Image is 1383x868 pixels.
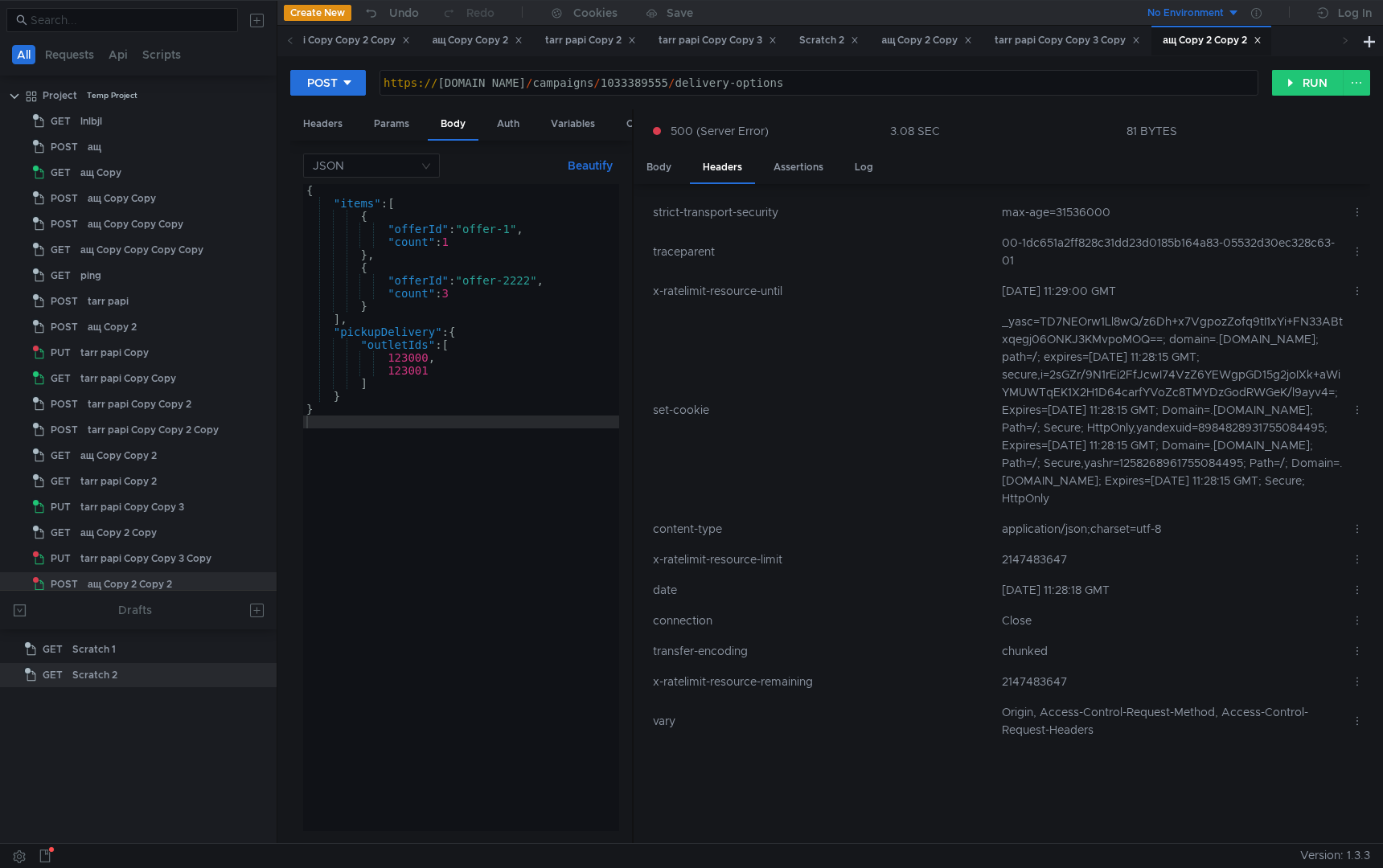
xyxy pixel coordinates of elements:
[51,109,71,133] span: GET
[80,444,157,468] div: ащ Copy Copy 2
[51,366,71,391] span: GET
[88,186,156,211] div: ащ Copy Copy
[88,572,172,596] div: ащ Copy 2 Copy 2
[545,32,636,49] div: tarr papi Copy 2
[80,341,149,365] div: tarr papi Copy
[51,212,78,236] span: POST
[88,289,129,313] div: tarr papi
[646,575,995,605] td: date
[51,444,71,468] span: GET
[265,32,410,49] div: tarr papi Copy Copy 2 Copy
[88,315,137,339] div: ащ Copy 2
[433,32,523,49] div: ащ Copy Copy 2
[80,547,211,571] div: tarr papi Copy Copy 3 Copy
[51,547,71,571] span: PUT
[72,663,117,687] div: Scratch 2
[466,3,495,23] div: Redo
[88,392,191,416] div: tarr papi Copy Copy 2
[538,109,608,139] div: Variables
[659,32,777,49] div: tarr papi Copy Copy 3
[799,32,859,49] div: Scratch 2
[31,11,228,29] input: Search...
[995,227,1345,276] td: 00-1dc651a2ff828c31dd23d0185b164a83-05532d30ec328c63-01
[43,637,63,661] span: GET
[51,289,78,313] span: POST
[646,666,995,697] td: x-ratelimit-resource-remaining
[290,109,355,139] div: Headers
[428,109,478,141] div: Body
[761,153,836,182] div: Assertions
[1127,124,1177,138] div: 81 BYTES
[430,1,506,25] button: Redo
[51,495,71,519] span: PUT
[1272,70,1344,96] button: RUN
[646,197,995,227] td: strict-transport-security
[995,32,1140,49] div: tarr papi Copy Copy 3 Copy
[51,418,78,442] span: POST
[361,109,422,139] div: Params
[51,521,71,545] span: GET
[51,572,78,596] span: POST
[51,238,71,262] span: GET
[118,600,152,620] div: Drafts
[88,135,101,159] div: ащ
[573,3,618,23] div: Cookies
[690,153,755,184] div: Headers
[614,109,667,139] div: Other
[389,3,419,23] div: Undo
[995,666,1345,697] td: 2147483647
[284,5,351,21] button: Create New
[995,306,1345,514] td: _yasc=TD7NEOrw1Ll8wQ/z6Dh+x7VgpozZofq9tI1xYi+FN33ABtxqegj06ONKJ3KMvpoMOQ==; domain=.[DOMAIN_NAME]...
[104,45,133,64] button: Api
[290,70,366,96] button: POST
[646,636,995,666] td: transfer-encoding
[51,392,78,416] span: POST
[72,637,116,661] div: Scratch 1
[43,84,77,108] div: Project
[1147,6,1224,21] div: No Environment
[890,124,940,138] div: 3.08 SEC
[842,153,886,182] div: Log
[87,84,137,108] div: Temp Project
[51,469,71,493] span: GET
[80,366,176,391] div: tarr papi Copy Copy
[995,276,1345,306] td: [DATE] 11:29:00 GMT
[88,418,219,442] div: tarr papi Copy Copy 2 Copy
[351,1,430,25] button: Undo
[995,636,1345,666] td: chunked
[51,161,71,185] span: GET
[646,306,995,514] td: set-cookie
[51,341,71,365] span: PUT
[80,161,121,185] div: ащ Copy
[995,575,1345,605] td: [DATE] 11:28:18 GMT
[1163,32,1262,49] div: ащ Copy 2 Copy 2
[995,605,1345,636] td: Close
[995,197,1345,227] td: max-age=31536000
[1300,844,1370,867] span: Version: 1.3.3
[80,238,203,262] div: ащ Copy Copy Copy Copy
[646,605,995,636] td: connection
[51,264,71,288] span: GET
[88,212,183,236] div: ащ Copy Copy Copy
[634,153,684,182] div: Body
[12,45,35,64] button: All
[307,74,338,92] div: POST
[51,186,78,211] span: POST
[51,135,78,159] span: POST
[667,7,693,18] div: Save
[881,32,972,49] div: ащ Copy 2 Copy
[80,109,102,133] div: lnlbjl
[995,514,1345,544] td: application/json;charset=utf-8
[646,514,995,544] td: content-type
[646,544,995,575] td: x-ratelimit-resource-limit
[80,469,157,493] div: tarr papi Copy 2
[43,663,63,687] span: GET
[646,697,995,745] td: vary
[40,45,99,64] button: Requests
[561,156,619,175] button: Beautify
[80,495,184,519] div: tarr papi Copy Copy 3
[137,45,186,64] button: Scripts
[995,544,1345,575] td: 2147483647
[51,315,78,339] span: POST
[1338,3,1372,23] div: Log In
